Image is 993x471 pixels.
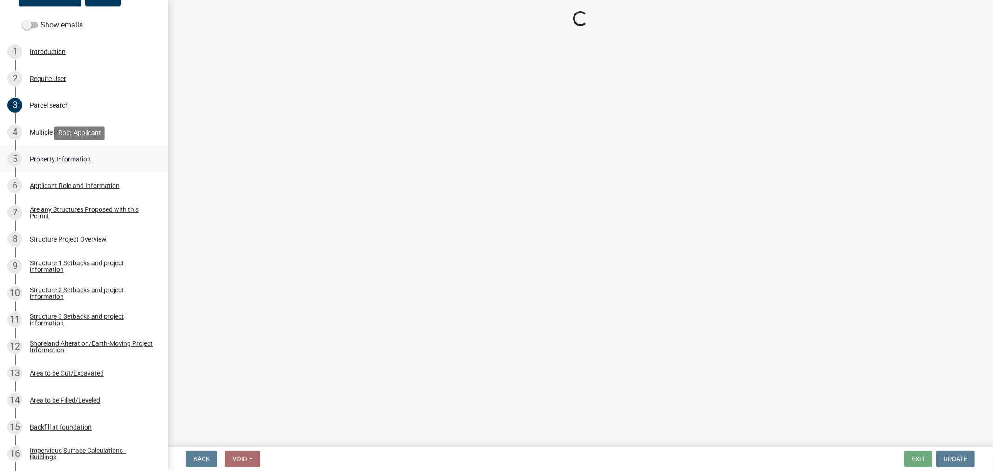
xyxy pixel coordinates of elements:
span: Void [232,455,247,463]
div: Require User [30,75,66,82]
div: 6 [7,178,22,193]
div: Are any Structures Proposed with this Permit [30,206,153,219]
div: Structure 1 Setbacks and project information [30,260,153,273]
div: Role: Applicant [54,126,105,140]
div: 5 [7,152,22,167]
div: Applicant Role and Information [30,182,120,189]
button: Update [936,451,975,467]
div: Parcel search [30,102,69,108]
div: 13 [7,366,22,381]
div: 7 [7,205,22,220]
div: Structure 3 Setbacks and project information [30,313,153,326]
div: Introduction [30,48,66,55]
div: Area to be Filled/Leveled [30,397,100,404]
span: Back [193,455,210,463]
div: 10 [7,286,22,301]
div: Shoreland Alteration/Earth-Moving Project Information [30,340,153,353]
div: Area to be Cut/Excavated [30,370,104,377]
div: 12 [7,339,22,354]
div: Structure Project Overview [30,236,107,242]
div: Backfill at foundation [30,424,92,431]
div: Multiple Parcel Search [30,129,94,135]
div: 16 [7,446,22,461]
button: Back [186,451,217,467]
div: 11 [7,312,22,327]
div: 3 [7,98,22,113]
button: Exit [904,451,932,467]
div: 14 [7,393,22,408]
span: Update [944,455,967,463]
div: 1 [7,44,22,59]
div: 8 [7,232,22,247]
div: Structure 2 Setbacks and project information [30,287,153,300]
div: 15 [7,420,22,435]
div: 4 [7,125,22,140]
label: Show emails [22,20,83,31]
div: 2 [7,71,22,86]
div: Impervious Surface Calculations - Buildings [30,447,153,460]
div: Property Information [30,156,91,162]
button: Void [225,451,260,467]
div: 9 [7,259,22,274]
